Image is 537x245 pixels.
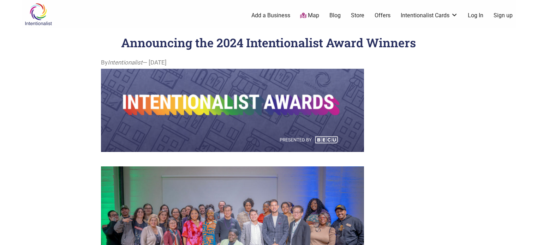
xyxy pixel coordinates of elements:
[251,12,290,19] a: Add a Business
[108,59,143,66] i: Intentionalist
[101,58,167,67] span: By — [DATE]
[300,12,319,20] a: Map
[401,12,458,19] a: Intentionalist Cards
[351,12,364,19] a: Store
[121,35,416,50] h1: Announcing the 2024 Intentionalist Award Winners
[101,69,364,152] img: Intentionalist Awards Finalists
[22,3,55,26] img: Intentionalist
[375,12,390,19] a: Offers
[329,12,341,19] a: Blog
[468,12,483,19] a: Log In
[494,12,513,19] a: Sign up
